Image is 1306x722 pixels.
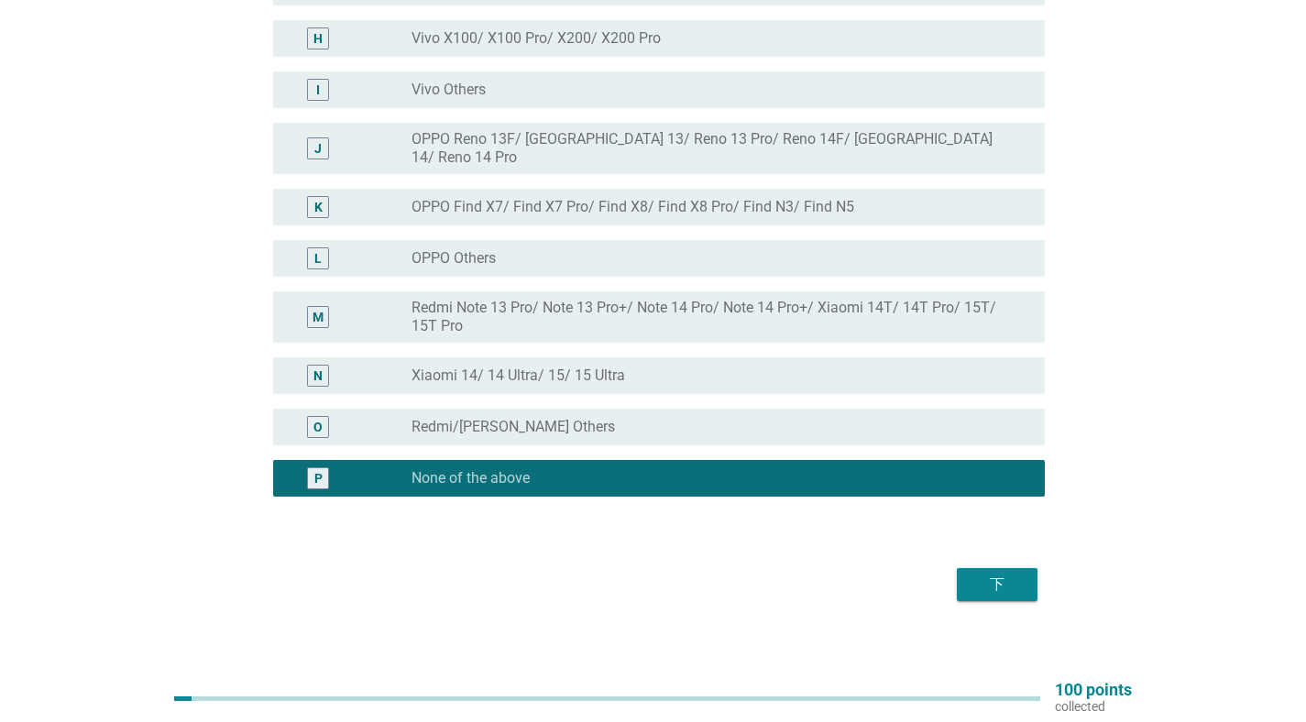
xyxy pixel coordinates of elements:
[313,29,323,49] div: H
[412,469,530,487] label: None of the above
[957,568,1037,601] button: 下
[314,249,322,268] div: L
[314,469,323,488] div: P
[1055,698,1132,715] p: collected
[412,299,1015,335] label: Redmi Note 13 Pro/ Note 13 Pro+/ Note 14 Pro/ Note 14 Pro+/ Xiaomi 14T/ 14T Pro/ 15T/ 15T Pro
[412,29,661,48] label: Vivo X100/ X100 Pro/ X200/ X200 Pro
[412,366,625,385] label: Xiaomi 14/ 14 Ultra/ 15/ 15 Ultra
[412,198,854,216] label: OPPO Find X7/ Find X7 Pro/ Find X8/ Find X8 Pro/ Find N3/ Find N5
[313,366,323,386] div: N
[313,308,324,327] div: M
[971,574,1023,596] div: 下
[412,418,615,436] label: Redmi/[PERSON_NAME] Others
[412,130,1015,167] label: OPPO Reno 13F/ [GEOGRAPHIC_DATA] 13/ Reno 13 Pro/ Reno 14F/ [GEOGRAPHIC_DATA] 14/ Reno 14 Pro
[412,81,486,99] label: Vivo Others
[314,198,323,217] div: K
[314,139,322,159] div: J
[316,81,320,100] div: I
[313,418,323,437] div: O
[1055,682,1132,698] p: 100 points
[412,249,496,268] label: OPPO Others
